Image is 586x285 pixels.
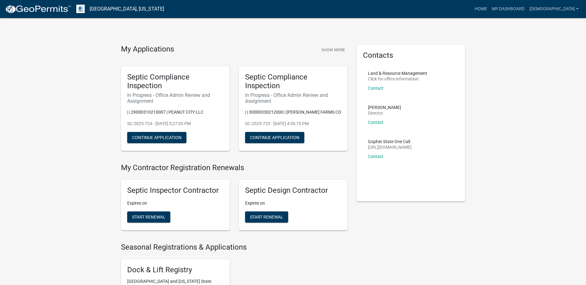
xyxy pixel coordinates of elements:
[245,92,341,104] h6: In Progress - Office Admin Review and Assignment
[127,211,170,223] button: Start Renewal
[368,71,427,75] p: Land & Resource Management
[245,132,304,143] button: Continue Application
[368,145,412,149] p: [URL][DOMAIN_NAME]
[368,86,383,91] a: Contact
[368,111,401,115] p: Director
[127,109,223,115] p: | | 29000310210007 | PEANUT CITY LLC
[363,51,459,60] h5: Contacts
[245,73,341,91] h5: Septic Compliance Inspection
[127,186,223,195] h5: Septic Inspector Contractor
[527,3,581,15] a: [DEMOGRAPHIC_DATA]
[472,3,490,15] a: Home
[319,45,347,55] button: Show More
[127,120,223,127] p: SC-2025-724 - [DATE] 5:27:33 PM
[245,120,341,127] p: SC-2025-723 - [DATE] 4:56:15 PM
[250,215,283,219] span: Start Renewal
[245,186,341,195] h5: Septic Design Contractor
[127,132,186,143] button: Continue Application
[132,215,165,219] span: Start Renewal
[368,154,383,159] a: Contact
[245,200,341,206] p: Expires on
[121,45,174,54] h4: My Applications
[127,200,223,206] p: Expires on
[245,211,288,223] button: Start Renewal
[368,77,427,81] p: Click for office information:
[121,163,347,235] wm-registration-list-section: My Contractor Registration Renewals
[127,92,223,104] h6: In Progress - Office Admin Review and Assignment
[368,139,412,144] p: Gopher State One Call
[121,163,347,172] h4: My Contractor Registration Renewals
[127,73,223,91] h5: Septic Compliance Inspection
[490,3,527,15] a: My Dashboard
[368,120,383,125] a: Contact
[121,243,347,252] h4: Seasonal Registrations & Applications
[245,109,341,115] p: | | 30000330212000 | [PERSON_NAME] FARMS CO
[76,5,85,13] img: Otter Tail County, Minnesota
[368,105,401,110] p: [PERSON_NAME]
[90,4,164,14] a: [GEOGRAPHIC_DATA], [US_STATE]
[127,265,223,274] h5: Dock & Lift Registry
